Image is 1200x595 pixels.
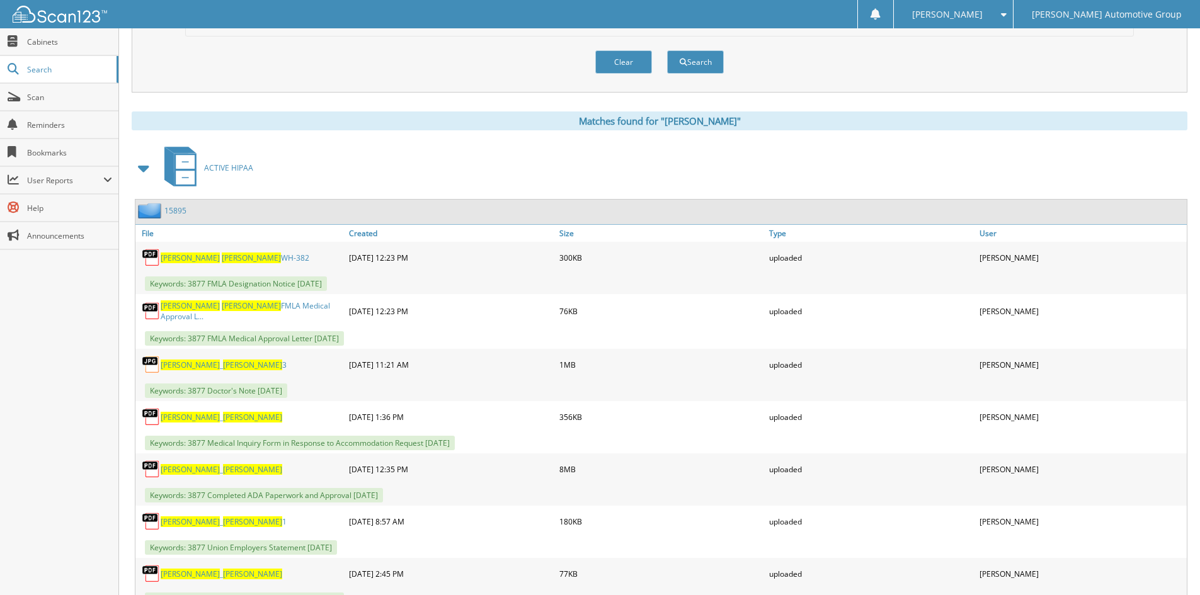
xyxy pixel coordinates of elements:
[161,300,220,311] span: [PERSON_NAME]
[161,464,220,475] span: [PERSON_NAME]
[142,248,161,267] img: PDF.png
[223,464,282,475] span: [PERSON_NAME]
[157,143,253,193] a: ACTIVE HIPAA
[142,355,161,374] img: JPG.png
[912,11,983,18] span: [PERSON_NAME]
[223,360,282,370] span: [PERSON_NAME]
[346,404,556,429] div: [DATE] 1:36 PM
[145,436,455,450] span: Keywords: 3877 Medical Inquiry Form in Response to Accommodation Request [DATE]
[556,561,767,586] div: 77KB
[976,561,1187,586] div: [PERSON_NAME]
[766,225,976,242] a: Type
[766,561,976,586] div: uploaded
[556,297,767,325] div: 76KB
[142,512,161,531] img: PDF.png
[161,464,282,475] a: [PERSON_NAME]_[PERSON_NAME]
[556,509,767,534] div: 180KB
[976,352,1187,377] div: [PERSON_NAME]
[976,297,1187,325] div: [PERSON_NAME]
[142,460,161,479] img: PDF.png
[161,569,282,579] a: [PERSON_NAME]_[PERSON_NAME]
[766,404,976,429] div: uploaded
[976,245,1187,270] div: [PERSON_NAME]
[667,50,724,74] button: Search
[27,175,103,186] span: User Reports
[346,456,556,482] div: [DATE] 12:35 PM
[346,561,556,586] div: [DATE] 2:45 PM
[556,352,767,377] div: 1MB
[145,331,344,346] span: Keywords: 3877 FMLA Medical Approval Letter [DATE]
[142,302,161,320] img: PDF.png
[766,352,976,377] div: uploaded
[346,245,556,270] div: [DATE] 12:23 PM
[223,516,282,527] span: [PERSON_NAME]
[346,297,556,325] div: [DATE] 12:23 PM
[27,203,112,213] span: Help
[161,412,220,422] span: [PERSON_NAME]
[27,64,110,75] span: Search
[976,456,1187,482] div: [PERSON_NAME]
[556,245,767,270] div: 300KB
[976,509,1187,534] div: [PERSON_NAME]
[161,360,287,370] a: [PERSON_NAME]_[PERSON_NAME]3
[161,516,287,527] a: [PERSON_NAME]_[PERSON_NAME]1
[161,252,220,263] span: [PERSON_NAME]
[1137,535,1200,595] iframe: Chat Widget
[223,412,282,422] span: [PERSON_NAME]
[161,516,220,527] span: [PERSON_NAME]
[27,37,112,47] span: Cabinets
[556,456,767,482] div: 8MB
[27,147,112,158] span: Bookmarks
[138,203,164,218] img: folder2.png
[346,225,556,242] a: Created
[142,407,161,426] img: PDF.png
[135,225,346,242] a: File
[976,225,1187,242] a: User
[223,569,282,579] span: [PERSON_NAME]
[161,252,309,263] a: [PERSON_NAME] [PERSON_NAME]WH-382
[766,509,976,534] div: uploaded
[145,383,287,398] span: Keywords: 3877 Doctor's Note [DATE]
[766,245,976,270] div: uploaded
[145,276,327,291] span: Keywords: 3877 FMLA Designation Notice [DATE]
[556,225,767,242] a: Size
[164,205,186,216] a: 15895
[161,412,282,422] a: [PERSON_NAME]_[PERSON_NAME]
[346,509,556,534] div: [DATE] 8:57 AM
[204,162,253,173] span: ACTIVE HIPAA
[27,230,112,241] span: Announcements
[222,252,281,263] span: [PERSON_NAME]
[556,404,767,429] div: 356KB
[346,352,556,377] div: [DATE] 11:21 AM
[132,111,1187,130] div: Matches found for "[PERSON_NAME]"
[976,404,1187,429] div: [PERSON_NAME]
[595,50,652,74] button: Clear
[13,6,107,23] img: scan123-logo-white.svg
[27,120,112,130] span: Reminders
[145,540,337,555] span: Keywords: 3877 Union Employers Statement [DATE]
[142,564,161,583] img: PDF.png
[27,92,112,103] span: Scan
[766,456,976,482] div: uploaded
[766,297,976,325] div: uploaded
[161,569,220,579] span: [PERSON_NAME]
[1032,11,1182,18] span: [PERSON_NAME] Automotive Group
[222,300,281,311] span: [PERSON_NAME]
[161,360,220,370] span: [PERSON_NAME]
[161,300,343,322] a: [PERSON_NAME] [PERSON_NAME]FMLA Medical Approval L...
[145,488,383,502] span: Keywords: 3877 Completed ADA Paperwork and Approval [DATE]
